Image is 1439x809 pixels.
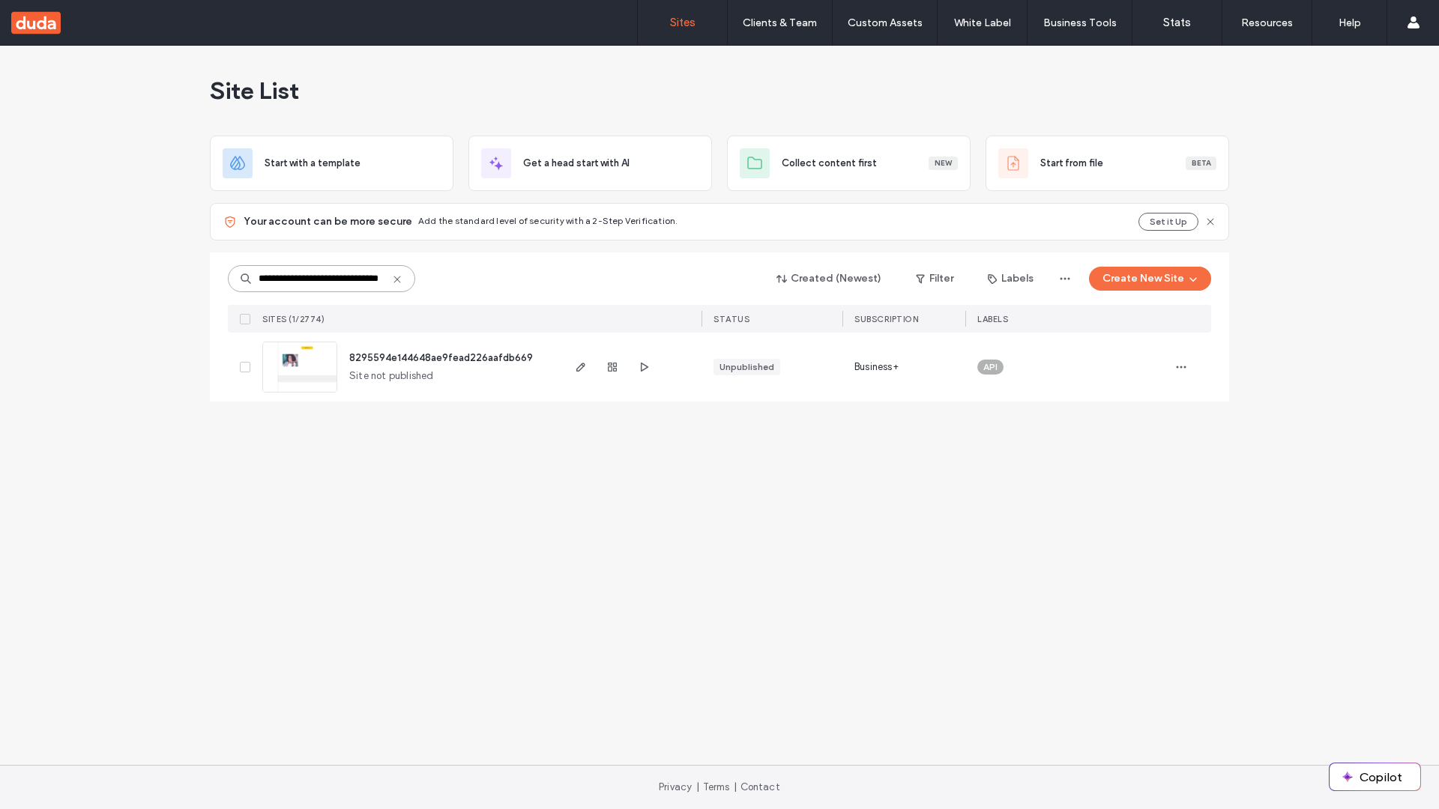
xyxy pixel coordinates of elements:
span: | [696,781,699,793]
div: New [929,157,958,170]
span: Add the standard level of security with a 2-Step Verification. [418,215,678,226]
span: SITES (1/2774) [262,314,325,324]
span: Site List [210,76,299,106]
span: LABELS [977,314,1008,324]
label: Clients & Team [743,16,817,29]
label: Sites [670,16,696,29]
a: 8295594e144648ae9fead226aafdb669 [349,352,533,363]
span: Start with a template [265,156,360,171]
span: Site not published [349,369,434,384]
a: Contact [740,781,780,793]
span: STATUS [714,314,749,324]
span: Collect content first [782,156,877,171]
button: Created (Newest) [764,267,895,291]
div: Start with a template [210,136,453,191]
label: Business Tools [1043,16,1117,29]
button: Set it Up [1138,213,1198,231]
label: Custom Assets [848,16,923,29]
div: Get a head start with AI [468,136,712,191]
span: SUBSCRIPTION [854,314,918,324]
span: Your account can be more secure [244,214,412,229]
a: Privacy [659,781,692,793]
a: Terms [703,781,730,793]
div: Unpublished [719,360,774,374]
label: Stats [1163,16,1191,29]
div: Beta [1186,157,1216,170]
span: Get a head start with AI [523,156,630,171]
span: Start from file [1040,156,1103,171]
span: Business+ [854,360,899,375]
span: | [734,781,737,793]
div: Start from fileBeta [986,136,1229,191]
button: Copilot [1330,763,1420,790]
label: Resources [1241,16,1293,29]
button: Filter [901,267,968,291]
span: API [983,360,998,374]
div: Collect content firstNew [727,136,971,191]
label: White Label [954,16,1011,29]
button: Create New Site [1089,267,1211,291]
label: Help [1339,16,1361,29]
button: Labels [974,267,1047,291]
